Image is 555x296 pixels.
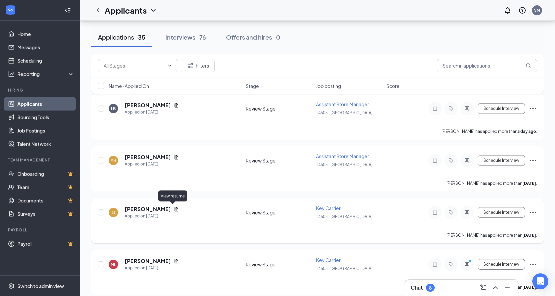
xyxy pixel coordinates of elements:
[17,137,74,150] a: Talent Network
[447,158,455,163] svg: Tag
[518,6,526,14] svg: QuestionInfo
[479,284,487,292] svg: ComposeMessage
[17,111,74,124] a: Sourcing Tools
[463,210,471,215] svg: ActiveChat
[522,285,536,290] b: [DATE]
[174,103,179,108] svg: Document
[64,7,71,14] svg: Collapse
[17,124,74,137] a: Job Postings
[478,103,525,114] button: Schedule Interview
[431,106,439,111] svg: Note
[534,7,540,13] div: SM
[467,259,475,264] svg: PrimaryDot
[174,206,179,212] svg: Document
[125,265,179,271] div: Applied on [DATE]
[174,154,179,160] svg: Document
[246,157,312,164] div: Review Stage
[167,63,172,68] svg: ChevronDown
[316,101,369,107] span: Assistant Store Manager
[316,257,341,263] span: Key Carrier
[316,153,369,159] span: Assistant Store Manager
[7,7,14,13] svg: WorkstreamLogo
[446,232,537,238] p: [PERSON_NAME] has applied more than .
[246,209,312,216] div: Review Stage
[17,207,74,220] a: SurveysCrown
[503,284,511,292] svg: Minimize
[112,210,115,215] div: LJ
[431,210,439,215] svg: Note
[447,210,455,215] svg: Tag
[529,260,537,268] svg: Ellipses
[316,162,376,167] span: 14505 | [GEOGRAPHIC_DATA] ...
[532,273,548,289] div: Open Intercom Messenger
[526,63,531,68] svg: MagnifyingGlass
[490,282,501,293] button: ChevronUp
[125,257,171,265] h5: [PERSON_NAME]
[246,105,312,112] div: Review Stage
[17,237,74,250] a: PayrollCrown
[316,83,341,89] span: Job posting
[386,83,400,89] span: Score
[463,106,471,111] svg: ActiveChat
[478,282,489,293] button: ComposeMessage
[111,262,116,267] div: ML
[17,71,75,77] div: Reporting
[411,284,423,291] h3: Chat
[17,194,74,207] a: DocumentsCrown
[158,190,187,201] div: View resume
[502,282,513,293] button: Minimize
[316,266,376,271] span: 14505 | [GEOGRAPHIC_DATA] ...
[105,5,147,16] h1: Applicants
[437,59,537,72] input: Search in applications
[316,110,376,115] span: 14505 | [GEOGRAPHIC_DATA] ...
[447,106,455,111] svg: Tag
[17,97,74,111] a: Applicants
[522,181,536,186] b: [DATE]
[125,102,171,109] h5: [PERSON_NAME]
[522,233,536,238] b: [DATE]
[181,59,215,72] button: Filter Filters
[125,213,179,219] div: Applied on [DATE]
[149,6,157,14] svg: ChevronDown
[226,33,280,41] div: Offers and hires · 0
[441,129,537,134] p: [PERSON_NAME] has applied more than .
[478,207,525,218] button: Schedule Interview
[316,205,341,211] span: Key Carrier
[517,129,536,134] b: a day ago
[447,262,455,267] svg: Tag
[463,158,471,163] svg: ActiveChat
[17,283,64,289] div: Switch to admin view
[17,27,74,41] a: Home
[8,283,15,289] svg: Settings
[17,54,74,67] a: Scheduling
[491,284,499,292] svg: ChevronUp
[174,258,179,264] svg: Document
[111,106,116,112] div: LB
[529,105,537,113] svg: Ellipses
[17,180,74,194] a: TeamCrown
[478,155,525,166] button: Schedule Interview
[316,214,376,219] span: 14505 | [GEOGRAPHIC_DATA] ...
[431,262,439,267] svg: Note
[125,161,179,167] div: Applied on [DATE]
[246,83,259,89] span: Stage
[125,153,171,161] h5: [PERSON_NAME]
[463,262,471,267] svg: ActiveChat
[109,83,149,89] span: Name · Applied On
[98,33,145,41] div: Applications · 35
[186,62,194,70] svg: Filter
[504,6,512,14] svg: Notifications
[8,227,73,233] div: Payroll
[111,158,116,163] div: YH
[8,157,73,163] div: Team Management
[246,261,312,268] div: Review Stage
[104,62,164,69] input: All Stages
[165,33,206,41] div: Interviews · 76
[446,180,537,186] p: [PERSON_NAME] has applied more than .
[125,109,179,116] div: Applied on [DATE]
[94,6,102,14] svg: ChevronLeft
[529,208,537,216] svg: Ellipses
[17,41,74,54] a: Messages
[431,158,439,163] svg: Note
